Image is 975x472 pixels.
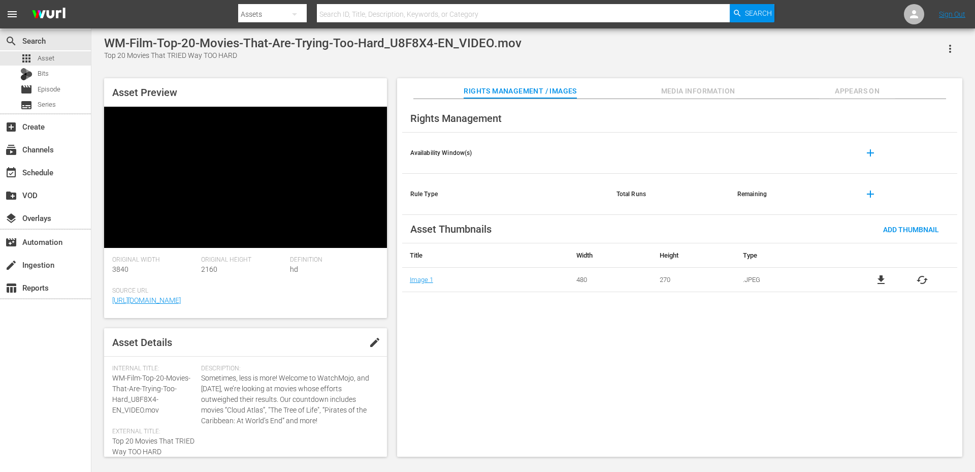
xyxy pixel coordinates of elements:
[24,3,73,26] img: ans4CAIJ8jUAAAAAAAAAAAAAAAAAAAAAAAAgQb4GAAAAAAAAAAAAAAAAAAAAAAAAJMjXAAAAAAAAAAAAAAAAAAAAAAAAgAT5G...
[735,243,847,268] th: Type
[112,86,177,99] span: Asset Preview
[819,85,895,98] span: Appears On
[112,437,194,456] span: Top 20 Movies That TRIED Way TOO HARD
[369,336,381,349] span: edit
[858,182,883,206] button: add
[569,243,652,268] th: Width
[916,274,928,286] button: cached
[939,10,965,18] a: Sign Out
[875,274,887,286] a: file_download
[864,147,876,159] span: add
[112,428,196,436] span: External Title:
[569,268,652,292] td: 480
[112,365,196,373] span: Internal Title:
[20,52,32,65] span: Asset
[112,265,128,273] span: 3840
[5,121,17,133] span: Create
[20,68,32,80] div: Bits
[112,296,181,304] a: [URL][DOMAIN_NAME]
[608,174,729,215] th: Total Runs
[104,50,522,61] div: Top 20 Movies That TRIED Way TOO HARD
[104,36,522,50] div: WM-Film-Top-20-Movies-That-Are-Trying-Too-Hard_U8F8X4-EN_VIDEO.mov
[745,4,772,22] span: Search
[402,174,608,215] th: Rule Type
[38,69,49,79] span: Bits
[410,276,433,284] a: Image 1
[38,84,60,95] span: Episode
[6,8,18,20] span: menu
[652,243,735,268] th: Height
[201,265,217,273] span: 2160
[20,83,32,96] span: Episode
[201,256,285,264] span: Original Height
[5,259,17,271] span: Ingestion
[858,141,883,165] button: add
[875,220,947,238] button: Add Thumbnail
[112,374,190,414] span: WM-Film-Top-20-Movies-That-Are-Trying-Too-Hard_U8F8X4-EN_VIDEO.mov
[112,256,196,264] span: Original Width
[38,100,56,110] span: Series
[201,365,374,373] span: Description:
[864,188,876,200] span: add
[5,144,17,156] span: Channels
[5,236,17,248] span: Automation
[5,35,17,47] span: Search
[38,53,54,64] span: Asset
[5,282,17,294] span: Reports
[20,99,32,111] span: Series
[652,268,735,292] td: 270
[201,373,374,426] span: Sometimes, less is more! Welcome to WatchMojo, and [DATE], we’re looking at movies whose efforts ...
[112,287,374,295] span: Source Url
[402,133,608,174] th: Availability Window(s)
[5,212,17,225] span: Overlays
[363,330,387,355] button: edit
[464,85,576,98] span: Rights Management / Images
[730,4,774,22] button: Search
[410,223,492,235] span: Asset Thumbnails
[290,265,298,273] span: hd
[410,112,502,124] span: Rights Management
[660,85,736,98] span: Media Information
[402,243,569,268] th: Title
[875,226,947,234] span: Add Thumbnail
[5,167,17,179] span: Schedule
[5,190,17,202] span: VOD
[112,336,172,349] span: Asset Details
[735,268,847,292] td: .JPEG
[729,174,850,215] th: Remaining
[290,256,374,264] span: Definition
